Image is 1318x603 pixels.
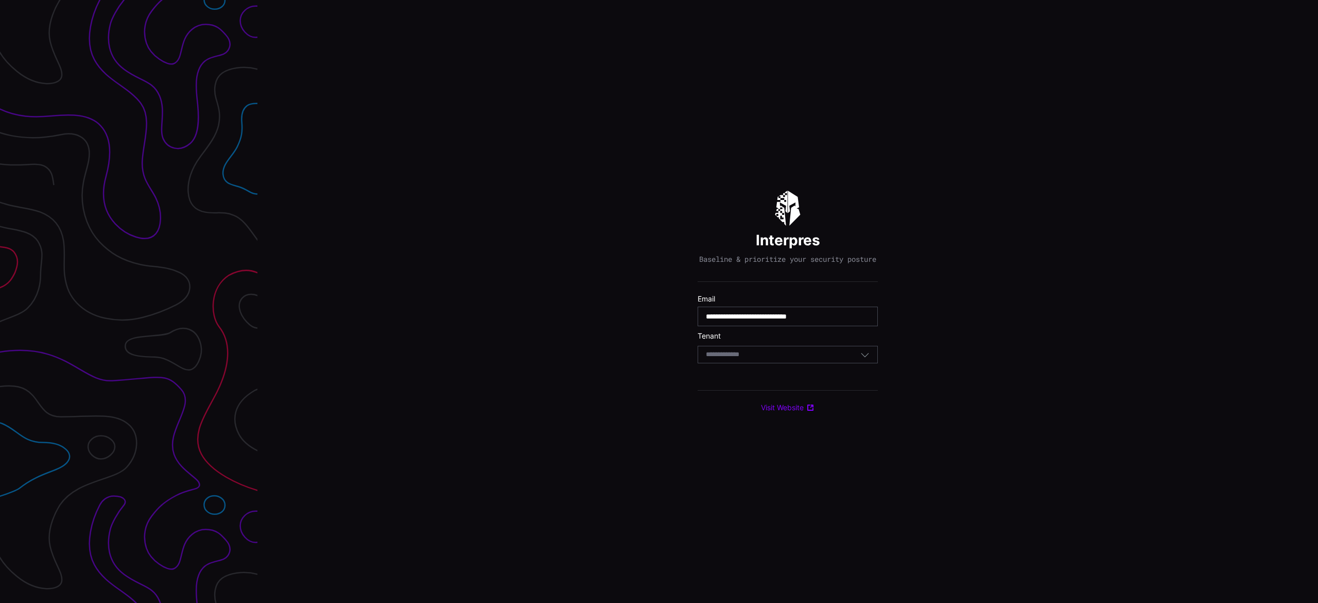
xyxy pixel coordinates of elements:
[756,231,820,249] h1: Interpres
[698,331,878,341] label: Tenant
[699,255,876,264] p: Baseline & prioritize your security posture
[761,403,814,412] a: Visit Website
[698,294,878,304] label: Email
[860,350,870,359] button: Toggle options menu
